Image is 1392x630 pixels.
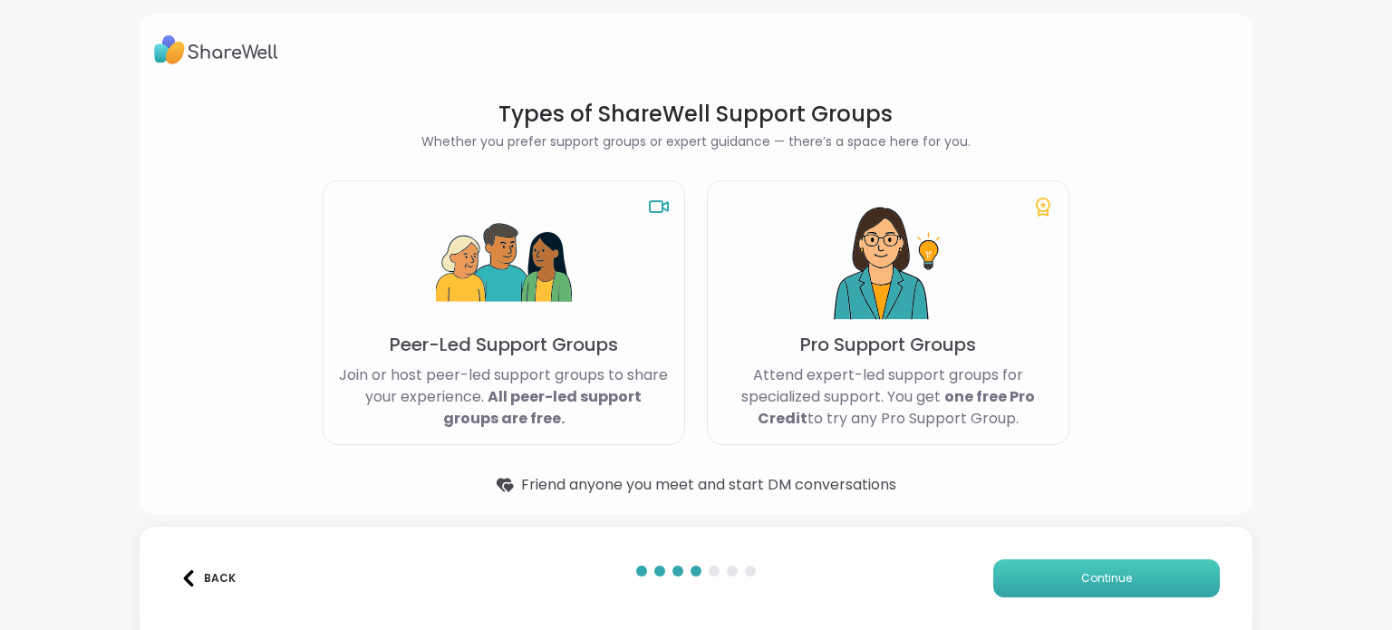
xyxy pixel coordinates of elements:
button: Back [172,559,245,597]
div: Back [180,570,236,586]
h1: Types of ShareWell Support Groups [323,100,1069,129]
h2: Whether you prefer support groups or expert guidance — there’s a space here for you. [323,132,1069,151]
p: Attend expert-led support groups for specialized support. You get to try any Pro Support Group. [722,364,1054,430]
p: Pro Support Groups [800,332,976,357]
img: Pro Support Groups [820,196,956,332]
span: Friend anyone you meet and start DM conversations [521,474,896,496]
p: Peer-Led Support Groups [390,332,618,357]
img: Peer-Led Support Groups [436,196,572,332]
b: one free Pro Credit [758,386,1035,429]
button: Continue [993,559,1220,597]
p: Join or host peer-led support groups to share your experience. [338,364,670,430]
b: All peer-led support groups are free. [443,386,643,429]
img: ShareWell Logo [154,29,278,71]
span: Continue [1081,570,1132,586]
